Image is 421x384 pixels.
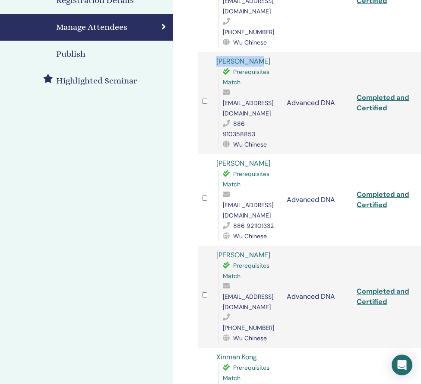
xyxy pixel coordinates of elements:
[223,201,273,219] span: [EMAIL_ADDRESS][DOMAIN_NAME]
[223,99,273,117] span: [EMAIL_ADDRESS][DOMAIN_NAME]
[282,246,353,348] td: Advanced DNA
[282,154,353,246] td: Advanced DNA
[223,262,269,280] span: Prerequisites Match
[357,93,409,112] a: Completed and Certified
[233,222,274,230] span: 886 921101332
[223,324,274,332] span: [PHONE_NUMBER]
[233,334,267,342] span: Wu Chinese
[216,57,270,66] a: [PERSON_NAME]
[216,250,270,259] a: [PERSON_NAME]
[233,232,267,240] span: Wu Chinese
[282,52,353,154] td: Advanced DNA
[223,293,273,311] span: [EMAIL_ADDRESS][DOMAIN_NAME]
[233,141,267,148] span: Wu Chinese
[56,48,85,61] h4: Publish
[56,21,127,34] h4: Manage Attendees
[216,159,270,168] a: [PERSON_NAME]
[357,287,409,306] a: Completed and Certified
[223,68,269,86] span: Prerequisites Match
[233,38,267,46] span: Wu Chinese
[223,28,274,36] span: [PHONE_NUMBER]
[392,355,412,375] div: Open Intercom Messenger
[216,352,257,362] a: Xinman Kong
[223,364,269,382] span: Prerequisites Match
[223,120,255,138] span: 886 910358853
[357,190,409,209] a: Completed and Certified
[223,170,269,188] span: Prerequisites Match
[56,74,137,87] h4: Highlighted Seminar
